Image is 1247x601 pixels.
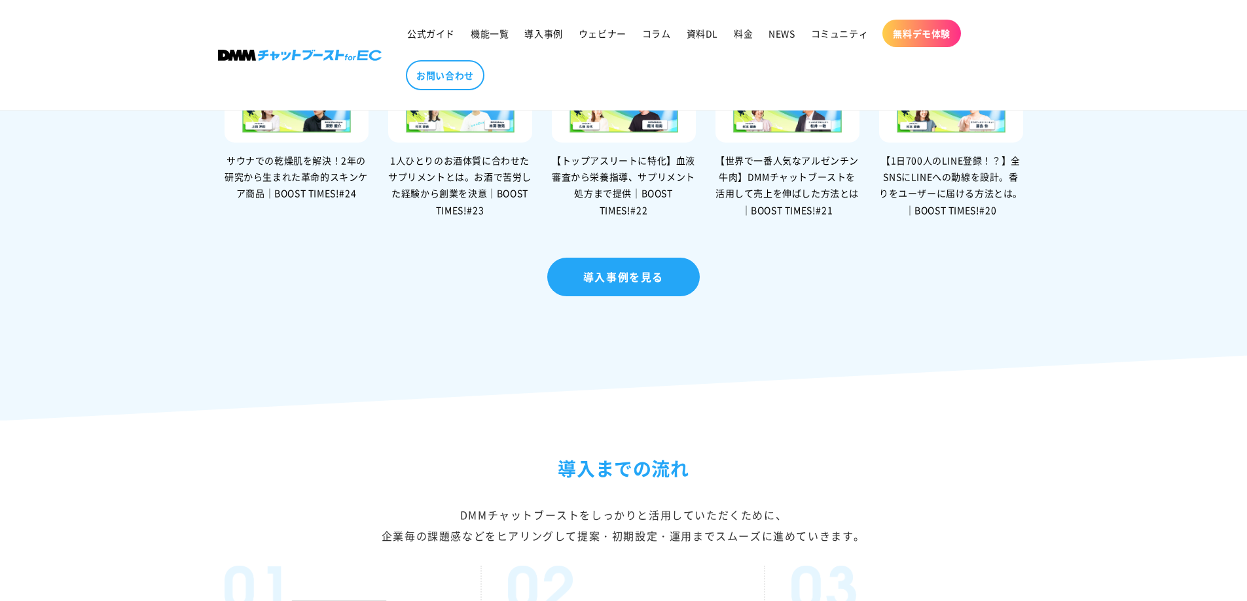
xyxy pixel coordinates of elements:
img: 株式会社DMM Boost [218,50,382,61]
span: 資料DL [687,27,718,39]
span: 公式ガイド [407,27,455,39]
span: 料金 [734,27,753,39]
span: NEWS [768,27,795,39]
a: 導入事例を見る [547,258,700,296]
span: 機能一覧 [471,27,509,39]
div: DMMチャットブーストをしっかりと活⽤していただくために、 企業毎の課題感などをヒアリングして提案・初期設定・運⽤までスムーズに進めていきます。 [218,504,1030,546]
a: NEWS [761,20,803,47]
span: コラム [642,27,671,39]
div: 1人ひとりのお酒体質に合わせたサプリメントとは。お酒で苦労した経験から創業を決意｜BOOST TIMES!#23 [388,152,532,218]
a: 公式ガイド [399,20,463,47]
div: 【1日700人のLINE登録！？】全SNSにLINEへの動線を設計。香りをユーザーに届ける方法とは。｜BOOST TIMES!#20 [879,152,1023,218]
a: お問い合わせ [406,60,484,90]
span: 導入事例 [524,27,562,39]
a: 料金 [726,20,761,47]
a: コミュニティ [803,20,877,47]
a: 機能一覧 [463,20,516,47]
a: コラム [634,20,679,47]
a: 【世界で一番人気なアルゼンチン牛肉】DMMチャットブーストを活用して売上を伸ばした方法とは｜BOOST TIMES!#21 【世界で一番人気なアルゼンチン牛肉】DMMチャットブーストを活用して売... [715,61,859,218]
a: 無料デモ体験 [882,20,961,47]
div: 【世界で一番人気なアルゼンチン牛肉】DMMチャットブーストを活用して売上を伸ばした方法とは｜BOOST TIMES!#21 [715,152,859,218]
a: 資料DL [679,20,726,47]
a: サウナでの乾燥肌を解決！2年の研究から生まれた革命的スキンケア商品｜BOOST TIMES!#24 サウナでの乾燥肌を解決！2年の研究から生まれた革命的スキンケア商品｜BOOST TIMES!#24 [225,61,369,201]
a: 導入事例 [516,20,570,47]
a: ウェビナー [571,20,634,47]
span: 無料デモ体験 [893,27,950,39]
h2: 導入までの流れ [218,453,1030,485]
span: お問い合わせ [416,69,474,81]
a: 【1日700人のLINE登録！？】全SNSにLINEへの動線を設計。香りをユーザーに届ける方法とは。｜BOOST TIMES!#20 【1日700人のLINE登録！？】全SNSにLINEへの動線... [879,61,1023,218]
span: ウェビナー [579,27,626,39]
div: サウナでの乾燥肌を解決！2年の研究から生まれた革命的スキンケア商品｜BOOST TIMES!#24 [225,152,369,202]
span: コミュニティ [811,27,869,39]
a: 【トップアスリートに特化】血液審査から栄養指導、サプリメント処方まで提供｜BOOST TIMES!#22 【トップアスリートに特化】血液審査から栄養指導、サプリメント処方まで提供｜BOOST T... [552,61,696,218]
a: 1人ひとりのお酒体質に合わせたサプリメントとは。お酒で苦労した経験から創業を決意｜BOOST TIMES!#23 1人ひとりのお酒体質に合わせたサプリメントとは。お酒で苦労した経験から創業を決意... [388,61,532,218]
div: 【トップアスリートに特化】血液審査から栄養指導、サプリメント処方まで提供｜BOOST TIMES!#22 [552,152,696,218]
